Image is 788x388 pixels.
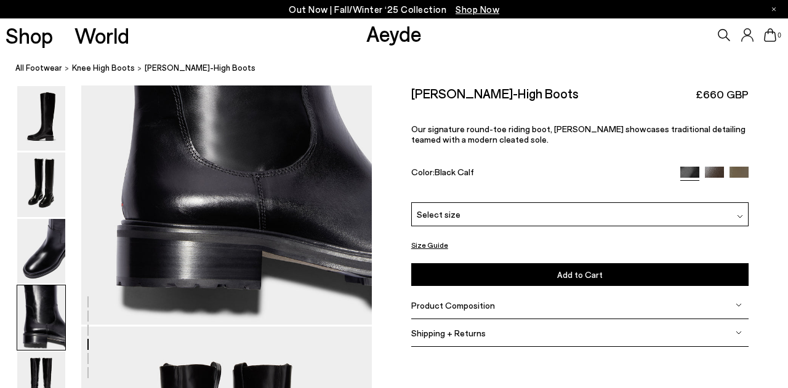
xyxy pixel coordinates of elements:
span: Black Calf [435,167,474,177]
span: Select size [417,208,460,221]
img: svg%3E [736,330,742,336]
p: Our signature round-toe riding boot, [PERSON_NAME] showcases traditional detailing teamed with a ... [411,124,749,145]
span: Add to Cart [557,269,603,280]
a: knee high boots [72,61,135,74]
span: Navigate to /collections/new-in [456,4,499,15]
h2: [PERSON_NAME]-High Boots [411,85,579,101]
img: Henry Knee-High Boots - Image 2 [17,152,65,217]
button: Size Guide [411,237,448,253]
button: Add to Cart [411,263,749,286]
span: Shipping + Returns [411,328,486,338]
span: 0 [776,32,782,39]
img: Henry Knee-High Boots - Image 1 [17,86,65,151]
a: Aeyde [366,20,422,46]
img: svg%3E [737,213,743,220]
span: £660 GBP [696,87,749,102]
img: Henry Knee-High Boots - Image 3 [17,219,65,283]
img: Henry Knee-High Boots - Image 4 [17,285,65,350]
img: svg%3E [736,302,742,308]
a: Shop [6,25,53,46]
a: All Footwear [15,61,62,74]
span: [PERSON_NAME]-High Boots [145,61,255,74]
p: Out Now | Fall/Winter ‘25 Collection [289,2,499,17]
a: World [74,25,129,46]
span: Product Composition [411,300,495,311]
nav: breadcrumb [15,52,788,85]
div: Color: [411,167,670,181]
a: 0 [764,28,776,42]
span: knee high boots [72,63,135,73]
